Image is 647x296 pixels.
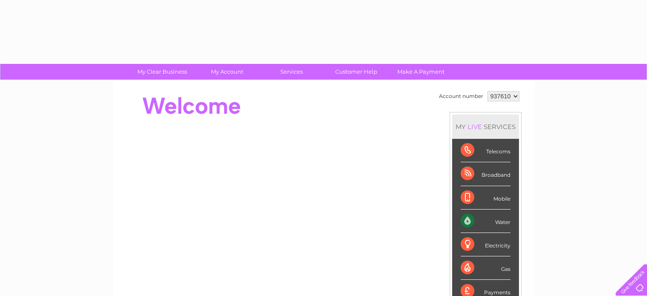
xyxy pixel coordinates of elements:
[461,233,510,256] div: Electricity
[127,64,197,80] a: My Clear Business
[452,115,519,139] div: MY SERVICES
[437,89,485,103] td: Account number
[192,64,262,80] a: My Account
[461,256,510,280] div: Gas
[461,210,510,233] div: Water
[461,162,510,186] div: Broadband
[461,139,510,162] div: Telecoms
[321,64,391,80] a: Customer Help
[386,64,456,80] a: Make A Payment
[466,123,484,131] div: LIVE
[461,186,510,210] div: Mobile
[257,64,327,80] a: Services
